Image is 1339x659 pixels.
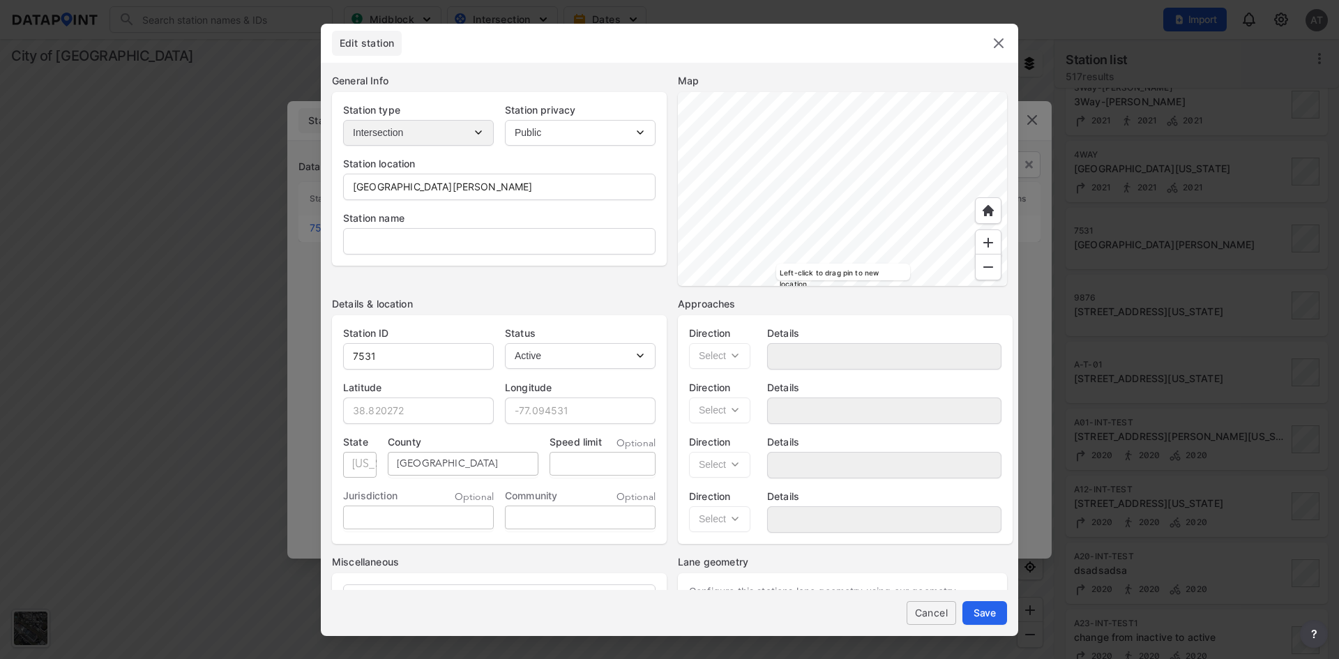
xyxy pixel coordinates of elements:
[767,381,1001,395] label: Details
[689,435,750,449] label: Direction
[907,601,956,625] button: Cancel
[505,489,557,503] label: Community
[332,297,667,311] div: Details & location
[616,490,656,504] span: Optional
[505,326,656,340] label: Status
[343,211,656,225] label: Station name
[1308,626,1319,642] span: ?
[678,297,1007,311] div: Approaches
[388,435,538,449] label: County
[767,326,1001,340] label: Details
[678,74,1007,88] div: Map
[689,490,750,503] label: Direction
[343,157,656,171] label: Station location
[505,381,656,395] label: Longitude
[767,435,1001,449] label: Details
[332,31,407,56] div: full width tabs example
[689,381,750,395] label: Direction
[332,74,667,88] div: General Info
[550,435,602,449] label: Speed limit
[455,490,494,504] span: Optional
[990,35,1007,52] img: close.efbf2170.svg
[918,605,945,620] span: Cancel
[616,437,656,450] span: Optional
[505,103,656,117] label: Station privacy
[962,601,1007,625] button: Save
[343,381,494,395] label: Latitude
[689,584,996,612] label: Configure this stations lane geometry using our geometry configurator by pressing the button below.
[343,326,494,340] label: Station ID
[343,435,377,449] label: State
[689,326,750,340] label: Direction
[678,555,1007,569] label: Lane geometry
[1300,620,1328,648] button: more
[343,103,494,117] label: Station type
[332,555,667,569] label: Miscellaneous
[332,36,402,50] span: Edit station
[974,605,996,620] span: Save
[767,490,1001,503] label: Details
[343,489,398,503] label: Jurisdiction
